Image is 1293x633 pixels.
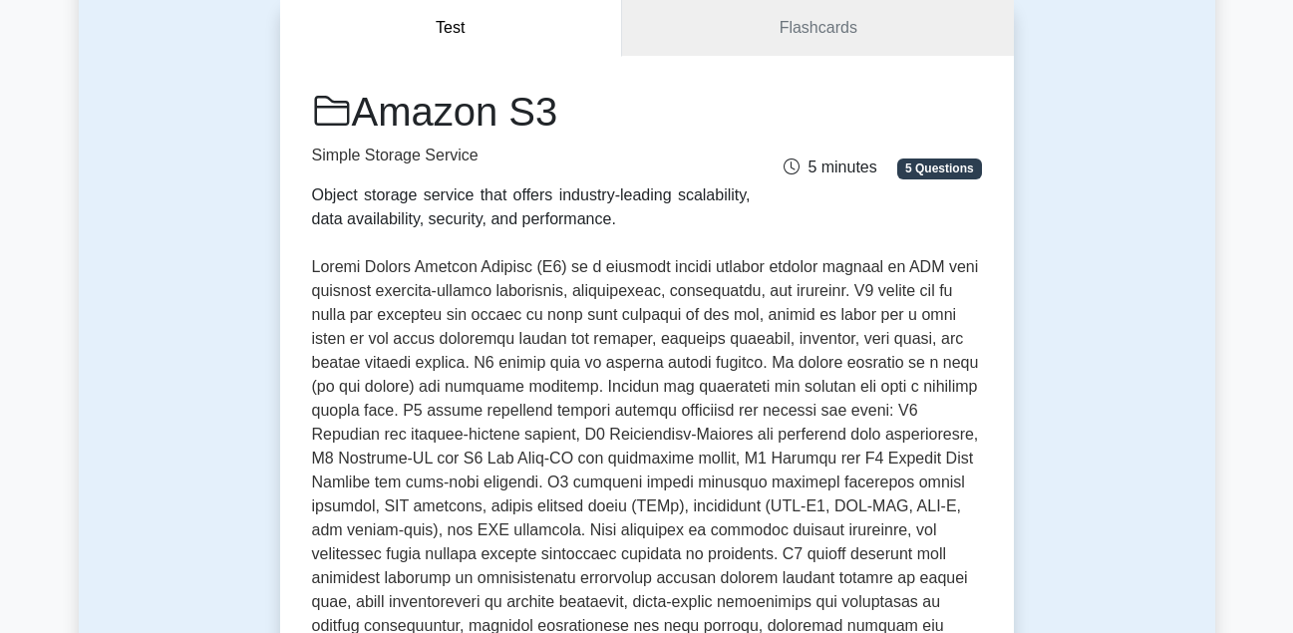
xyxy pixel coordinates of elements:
[312,144,751,167] p: Simple Storage Service
[312,88,751,136] h1: Amazon S3
[897,158,981,178] span: 5 Questions
[784,158,876,175] span: 5 minutes
[312,183,751,231] div: Object storage service that offers industry-leading scalability, data availability, security, and...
